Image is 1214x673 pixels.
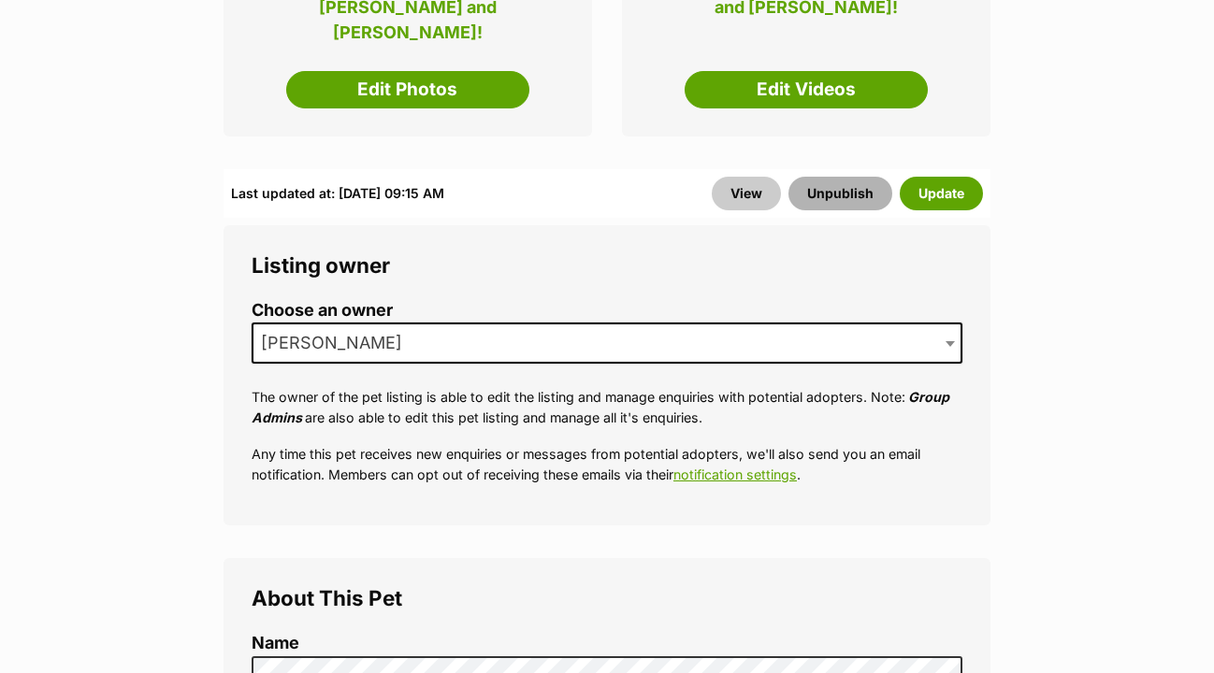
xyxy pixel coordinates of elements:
a: notification settings [673,466,797,482]
button: Update [900,177,983,210]
label: Choose an owner [252,301,962,321]
label: Name [252,634,962,653]
p: The owner of the pet listing is able to edit the listing and manage enquiries with potential adop... [252,387,962,427]
span: Listing owner [252,252,390,278]
span: About This Pet [252,585,402,610]
span: Susan Bullen [253,330,421,356]
a: Edit Videos [685,71,928,108]
div: Last updated at: [DATE] 09:15 AM [231,177,444,210]
a: View [712,177,781,210]
button: Unpublish [788,177,892,210]
span: Susan Bullen [252,322,962,364]
p: Any time this pet receives new enquiries or messages from potential adopters, we'll also send you... [252,444,962,484]
a: Edit Photos [286,71,529,108]
em: Group Admins [252,389,949,424]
